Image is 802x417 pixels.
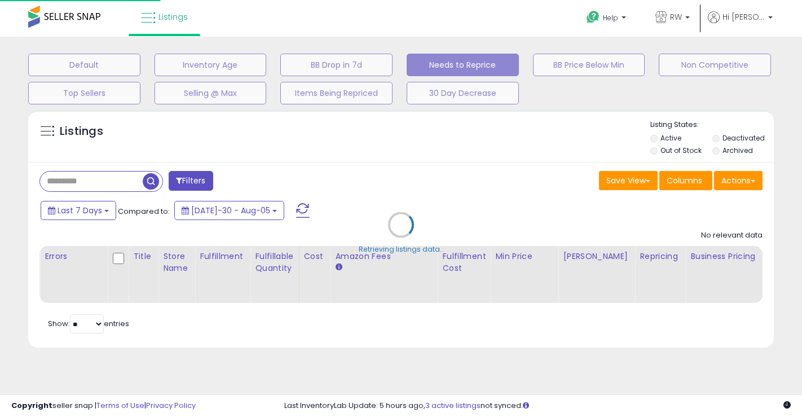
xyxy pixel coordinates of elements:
[96,400,144,411] a: Terms of Use
[407,82,519,104] button: 30 Day Decrease
[578,2,637,37] a: Help
[28,54,140,76] button: Default
[359,244,443,254] div: Retrieving listings data..
[146,400,196,411] a: Privacy Policy
[155,82,267,104] button: Selling @ Max
[603,13,618,23] span: Help
[280,82,393,104] button: Items Being Repriced
[533,54,645,76] button: BB Price Below Min
[158,11,188,23] span: Listings
[28,82,140,104] button: Top Sellers
[523,402,529,409] i: Click here to read more about un-synced listings.
[280,54,393,76] button: BB Drop in 7d
[659,54,771,76] button: Non Competitive
[708,11,773,37] a: Hi [PERSON_NAME]
[11,401,196,411] div: seller snap | |
[722,11,765,23] span: Hi [PERSON_NAME]
[425,400,481,411] a: 3 active listings
[407,54,519,76] button: Needs to Reprice
[670,11,682,23] span: RW
[586,10,600,24] i: Get Help
[284,401,791,411] div: Last InventoryLab Update: 5 hours ago, not synced.
[155,54,267,76] button: Inventory Age
[11,400,52,411] strong: Copyright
